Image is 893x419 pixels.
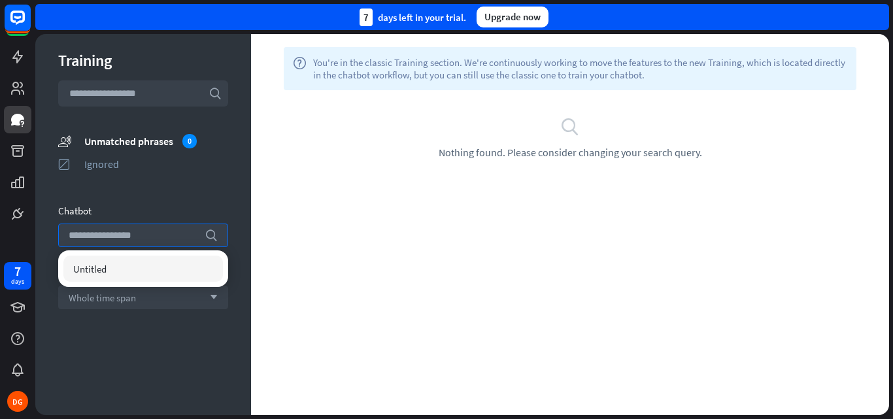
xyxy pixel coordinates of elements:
div: 0 [182,134,197,148]
span: Nothing found. Please consider changing your search query. [439,146,702,159]
div: 7 [360,8,373,26]
i: search [560,116,580,136]
div: Unmatched phrases [84,134,228,148]
i: search [209,87,222,100]
i: unmatched_phrases [58,134,71,148]
div: Upgrade now [477,7,548,27]
div: Chatbot [58,205,228,217]
button: Open LiveChat chat widget [10,5,50,44]
div: days [11,277,24,286]
div: DG [7,391,28,412]
i: help [293,56,307,81]
div: Ignored [84,158,228,171]
span: You're in the classic Training section. We're continuously working to move the features to the ne... [313,56,847,81]
i: arrow_down [203,293,218,301]
i: ignored [58,158,71,171]
i: search [205,229,218,242]
div: 7 [14,265,21,277]
div: days left in your trial. [360,8,466,26]
div: Training [58,50,228,71]
span: Untitled [73,263,107,275]
a: 7 days [4,262,31,290]
span: Whole time span [69,292,136,304]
